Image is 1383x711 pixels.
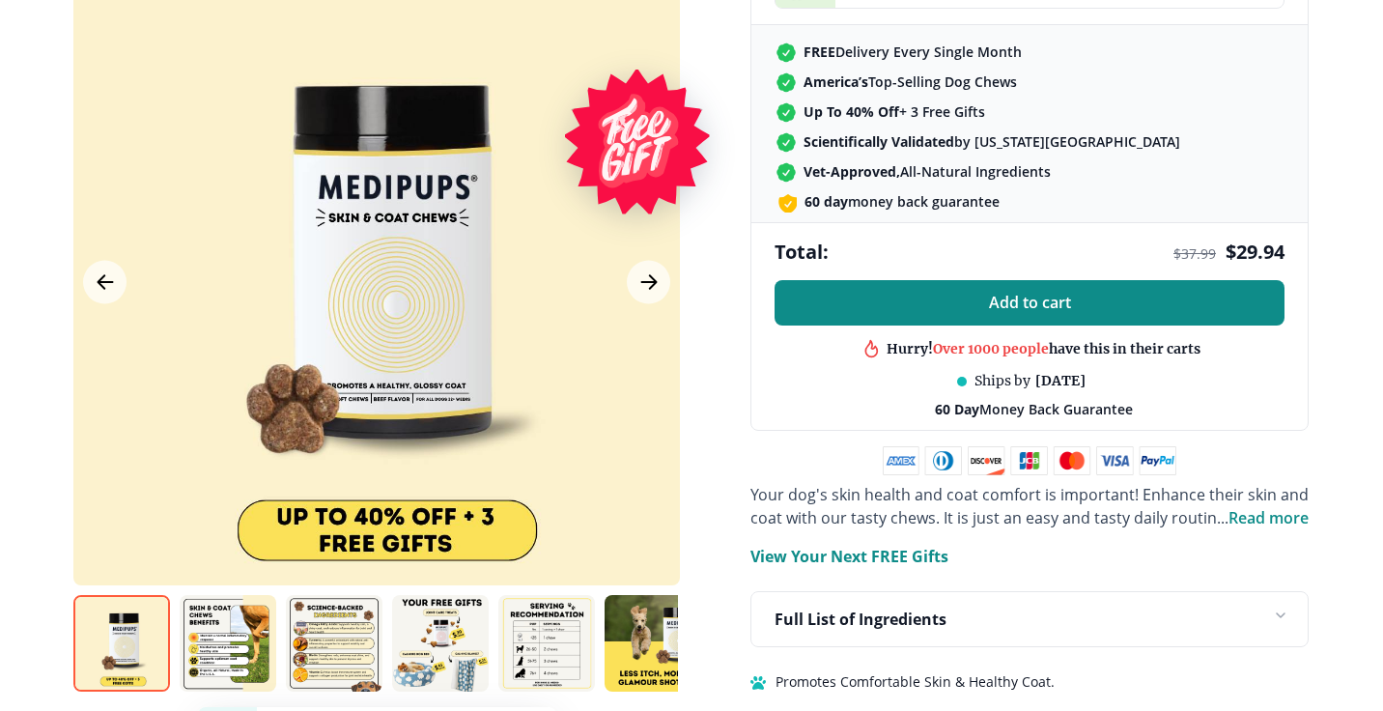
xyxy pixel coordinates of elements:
div: in this shop [960,342,1126,360]
strong: Scientifically Validated [804,132,954,151]
button: Next Image [627,261,670,304]
strong: 60 day [804,192,848,211]
span: Best product [960,342,1047,359]
span: [DATE] [1035,372,1086,390]
img: Skin & Coat Chews | Natural Dog Supplements [286,595,382,692]
img: Skin & Coat Chews | Natural Dog Supplements [73,595,170,692]
img: Skin & Coat Chews | Natural Dog Supplements [180,595,276,692]
span: money back guarantee [804,192,1000,211]
span: $ 29.94 [1226,239,1284,265]
strong: Vet-Approved, [804,162,900,181]
img: Skin & Coat Chews | Natural Dog Supplements [605,595,701,692]
span: Ships by [974,372,1030,390]
p: Full List of Ingredients [775,608,946,631]
button: Add to cart [775,280,1284,326]
strong: FREE [804,43,835,61]
strong: America’s [804,72,868,91]
img: Skin & Coat Chews | Natural Dog Supplements [498,595,595,692]
strong: Up To 40% Off [804,102,899,121]
span: + 3 Free Gifts [804,102,985,121]
span: coat with our tasty chews. It is just an easy and tasty daily routin [750,507,1217,528]
span: Read more [1228,507,1309,528]
span: ... [1217,507,1309,528]
span: Delivery Every Single Month [804,43,1022,61]
span: Promotes Comfortable Skin & Healthy Coat. [776,670,1055,694]
img: payment methods [883,446,1176,475]
div: Hurry! have this in their carts [887,319,1200,337]
span: Your dog's skin health and coat comfort is important! Enhance their skin and [750,484,1309,505]
span: $ 37.99 [1173,244,1216,263]
strong: 60 Day [935,400,979,418]
span: All-Natural Ingredients [804,162,1051,181]
span: Add to cart [989,294,1071,312]
span: Money Back Guarantee [935,400,1133,418]
span: Total: [775,239,829,265]
p: View Your Next FREE Gifts [750,545,948,568]
button: Previous Image [83,261,127,304]
span: by [US_STATE][GEOGRAPHIC_DATA] [804,132,1180,151]
img: Skin & Coat Chews | Natural Dog Supplements [392,595,489,692]
span: Top-Selling Dog Chews [804,72,1017,91]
